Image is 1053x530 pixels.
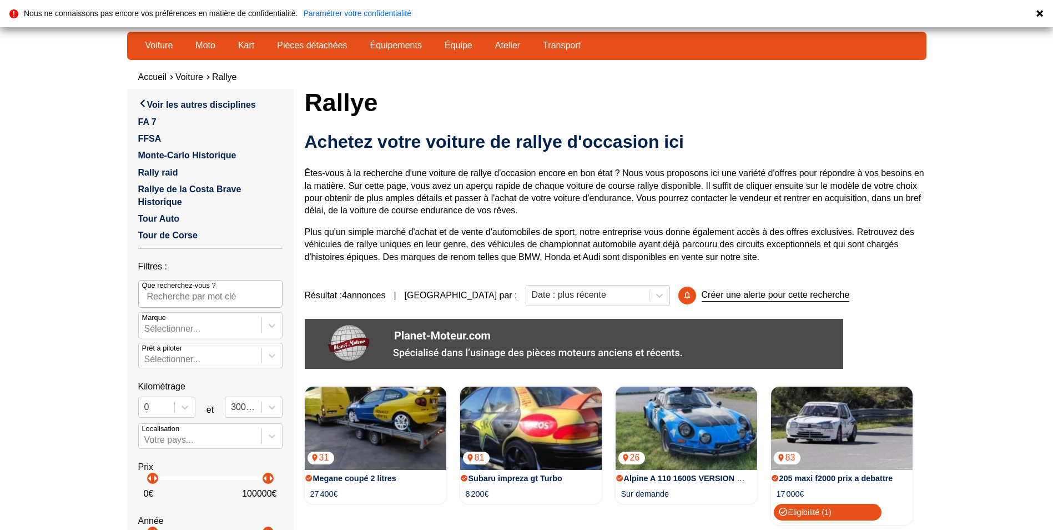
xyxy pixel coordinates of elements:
p: Plus qu'un simple marché d'achat et de vente d'automobiles de sport, notre entreprise vous donne ... [305,226,926,263]
p: 0 € [144,488,154,500]
a: Atelier [488,36,527,55]
p: Nous ne connaissons pas encore vos préférences en matière de confidentialité. [24,9,298,17]
input: MarqueSélectionner... [144,324,147,334]
h2: Achetez votre voiture de rallye d'occasion ici [305,131,926,153]
p: 83 [774,452,801,464]
p: Année [138,515,283,527]
p: 8 200€ [466,488,489,499]
a: Voir les autres disciplines [138,97,256,111]
a: Équipe [437,36,480,55]
p: 100000 € [242,488,276,500]
a: Voiture [175,72,203,82]
a: Rallye [212,72,236,82]
p: Créer une alerte pour cette recherche [702,289,850,302]
a: Paramétrer votre confidentialité [303,9,411,17]
img: Megane coupé 2 litres [305,387,446,470]
p: Marque [142,313,166,323]
p: Que recherchez-vous ? [142,281,216,291]
p: Sur demande [621,488,669,499]
a: Voiture [138,36,180,55]
a: Kart [231,36,261,55]
p: et [206,404,214,416]
a: Subaru impreza gt Turbo 81 [460,387,602,470]
p: arrow_left [143,472,157,485]
p: Kilométrage [138,381,283,393]
img: Alpine A 110 1600S VERSION MAROC BRIANTI 1970 [616,387,757,470]
p: 26 [618,452,646,464]
a: Rallye de la Costa Brave Historique [138,184,241,206]
p: Prêt à piloter [142,343,183,353]
p: arrow_right [149,472,162,485]
span: check_circle [778,507,788,517]
input: 0 [144,402,147,412]
p: Filtres : [138,261,283,273]
p: Prix [138,461,283,473]
p: Localisation [142,424,180,434]
a: Moto [188,36,223,55]
a: Transport [536,36,588,55]
a: FFSA [138,134,162,143]
span: Résultat : 4 annonces [305,289,386,302]
p: arrow_left [259,472,272,485]
a: FA 7 [138,117,157,127]
input: Que recherchez-vous ? [138,280,283,308]
a: Megane coupé 2 litres [313,474,396,483]
a: Megane coupé 2 litres 31 [305,387,446,470]
a: 205 maxi f2000 prix a debattre 83 [771,387,913,470]
p: arrow_right [264,472,278,485]
h1: Rallye [305,89,926,116]
a: Tour Auto [138,214,180,223]
a: Rally raid [138,168,178,177]
a: Monte-Carlo Historique [138,151,236,160]
a: Équipements [363,36,429,55]
a: Tour de Corse [138,231,198,240]
p: Êtes-vous à la recherche d'une voiture de rallye d'occasion encore en bon état ? Nous vous propos... [305,167,926,217]
p: Eligibilité ( 1 ) [774,504,882,521]
img: 205 maxi f2000 prix a debattre [771,387,913,470]
input: Prêt à piloterSélectionner... [144,354,147,364]
img: Subaru impreza gt Turbo [460,387,602,470]
a: Subaru impreza gt Turbo [468,474,562,483]
a: Pièces détachées [270,36,354,55]
input: 300000 [231,402,233,412]
input: Votre pays... [144,435,147,445]
p: 81 [463,452,490,464]
span: | [394,289,396,302]
p: [GEOGRAPHIC_DATA] par : [405,289,517,302]
p: 17 000€ [777,488,804,499]
a: Accueil [138,72,167,82]
a: 205 maxi f2000 prix a debattre [779,474,893,483]
p: 27 400€ [310,488,338,499]
a: Alpine A 110 1600S VERSION MAROC [PERSON_NAME] 1970 [624,474,856,483]
a: Alpine A 110 1600S VERSION MAROC BRIANTI 197026 [616,387,757,470]
p: 31 [308,452,335,464]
